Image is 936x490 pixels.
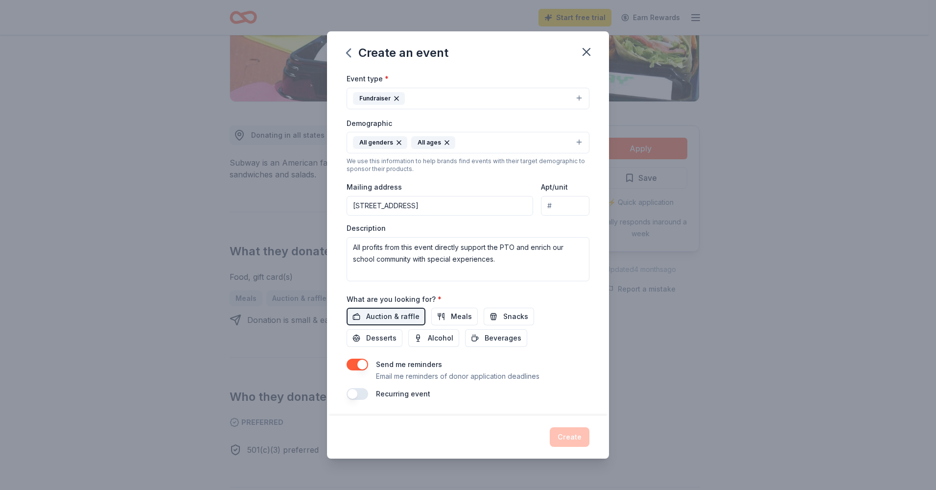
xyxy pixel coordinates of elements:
input: Enter a US address [347,196,533,216]
button: Meals [431,308,478,325]
label: Event type [347,74,389,84]
span: Snacks [503,311,528,322]
label: Recurring event [376,390,430,398]
button: Beverages [465,329,527,347]
div: All ages [411,136,455,149]
input: # [541,196,589,216]
label: What are you looking for? [347,294,442,304]
button: Fundraiser [347,88,589,109]
label: Apt/unit [541,182,568,192]
button: All gendersAll ages [347,132,589,153]
span: Auction & raffle [366,311,420,322]
div: We use this information to help brands find events with their target demographic to sponsor their... [347,157,589,173]
label: Description [347,223,386,233]
span: Alcohol [428,332,453,344]
p: Email me reminders of donor application deadlines [376,370,539,382]
button: Desserts [347,329,402,347]
span: Beverages [485,332,521,344]
button: Alcohol [408,329,459,347]
div: Fundraiser [353,92,405,105]
span: Meals [451,311,472,322]
button: Auction & raffle [347,308,425,325]
label: Send me reminders [376,360,442,368]
button: Snacks [484,308,534,325]
label: Demographic [347,119,392,128]
div: Create an event [347,45,448,61]
textarea: All profits from this event directly support the PTO and enrich our school community with special... [347,237,589,281]
div: All genders [353,136,407,149]
label: Mailing address [347,182,402,192]
span: Desserts [366,332,397,344]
